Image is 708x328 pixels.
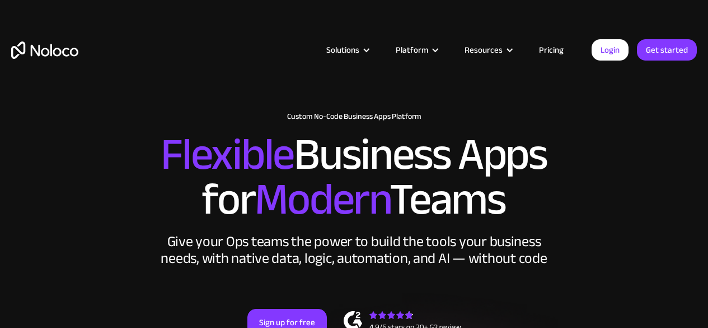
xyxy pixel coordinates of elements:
h1: Custom No-Code Business Apps Platform [11,112,697,121]
h2: Business Apps for Teams [11,132,697,222]
div: Resources [451,43,525,57]
span: Modern [255,158,390,241]
div: Solutions [326,43,359,57]
a: Login [592,39,629,61]
div: Solutions [312,43,382,57]
a: home [11,41,78,59]
div: Platform [382,43,451,57]
span: Flexible [161,113,294,196]
div: Platform [396,43,428,57]
div: Give your Ops teams the power to build the tools your business needs, with native data, logic, au... [158,233,550,267]
a: Get started [637,39,697,61]
a: Pricing [525,43,578,57]
div: Resources [465,43,503,57]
